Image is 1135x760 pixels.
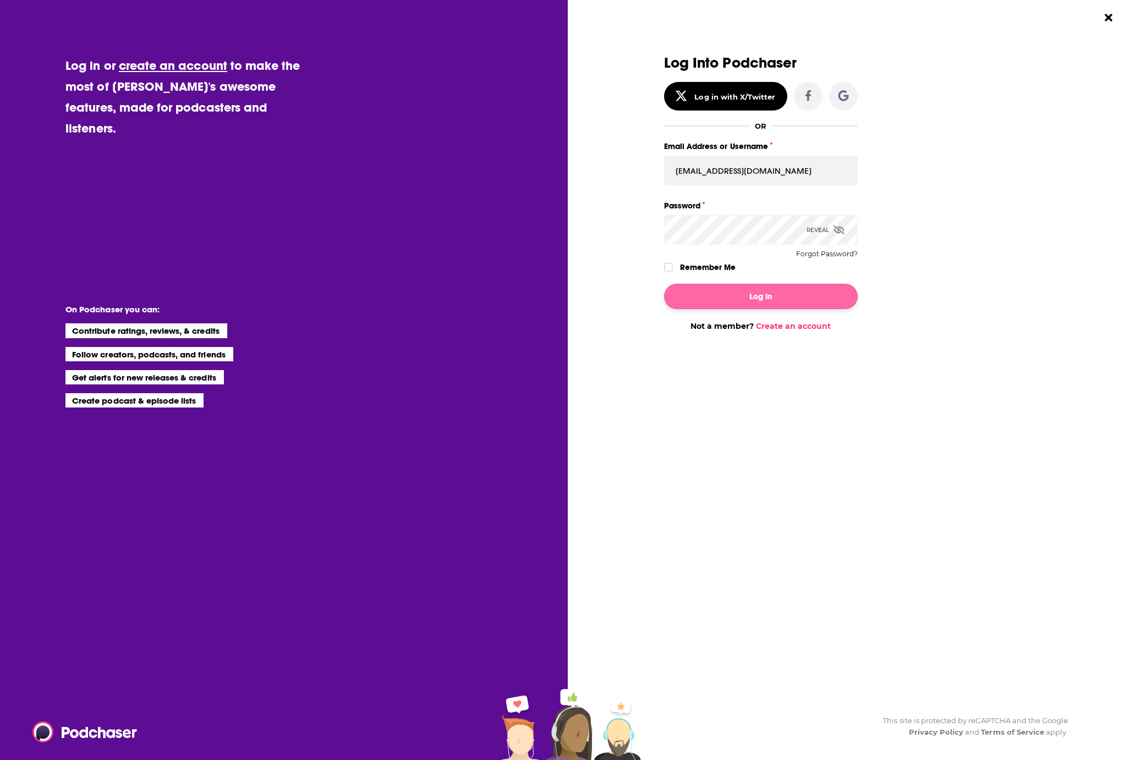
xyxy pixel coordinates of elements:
a: Create an account [756,321,831,331]
li: Follow creators, podcasts, and friends [65,347,233,361]
img: Podchaser - Follow, Share and Rate Podcasts [32,722,138,742]
li: On Podchaser you can: [65,304,286,315]
button: Log In [664,284,858,309]
button: Forgot Password? [796,250,858,258]
div: Not a member? [664,321,858,331]
div: Log in with X/Twitter [694,92,775,101]
button: Log in with X/Twitter [664,82,787,111]
button: Close Button [1098,7,1119,28]
a: Podchaser - Follow, Share and Rate Podcasts [32,722,129,742]
label: Password [664,199,858,213]
a: Terms of Service [981,728,1044,736]
li: Create podcast & episode lists [65,393,204,407]
label: Email Address or Username [664,139,858,153]
div: This site is protected by reCAPTCHA and the Google and apply. [874,715,1068,738]
div: OR [755,122,766,130]
a: create an account [119,58,227,73]
div: Reveal [807,215,845,245]
label: Remember Me [680,260,736,274]
li: Contribute ratings, reviews, & credits [65,323,227,338]
a: Privacy Policy [909,728,964,736]
h3: Log Into Podchaser [664,55,858,71]
li: Get alerts for new releases & credits [65,370,223,384]
input: Email Address or Username [664,156,858,185]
